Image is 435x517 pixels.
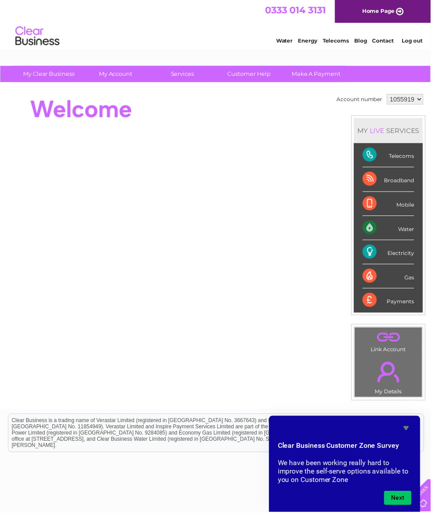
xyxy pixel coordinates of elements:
[80,67,154,83] a: My Account
[301,38,320,44] a: Energy
[357,119,427,145] div: MY SERVICES
[279,38,296,44] a: Water
[281,445,415,460] h2: Clear Business Customer Zone Survey
[358,38,371,44] a: Blog
[283,67,356,83] a: Make A Payment
[366,194,418,218] div: Mobile
[360,333,424,349] a: .
[15,23,60,50] img: logo.png
[376,38,398,44] a: Contact
[366,218,418,243] div: Water
[366,169,418,193] div: Broadband
[406,38,427,44] a: Log out
[358,358,427,401] td: My Details
[366,243,418,267] div: Electricity
[268,4,329,16] a: 0333 014 3131
[13,67,86,83] a: My Clear Business
[405,427,415,438] button: Hide survey
[338,93,388,108] td: Account number
[148,67,221,83] a: Services
[360,360,424,391] a: .
[366,267,418,291] div: Gas
[366,145,418,169] div: Telecoms
[372,128,390,136] div: LIVE
[388,496,415,510] button: Next question
[366,291,418,315] div: Payments
[281,463,415,489] p: We have been working really hard to improve the self-serve options available to you on Customer Zone
[215,67,289,83] a: Customer Help
[358,330,427,358] td: Link Account
[281,427,415,510] div: Clear Business Customer Zone Survey
[326,38,352,44] a: Telecoms
[8,5,428,43] div: Clear Business is a trading name of Verastar Limited (registered in [GEOGRAPHIC_DATA] No. 3667643...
